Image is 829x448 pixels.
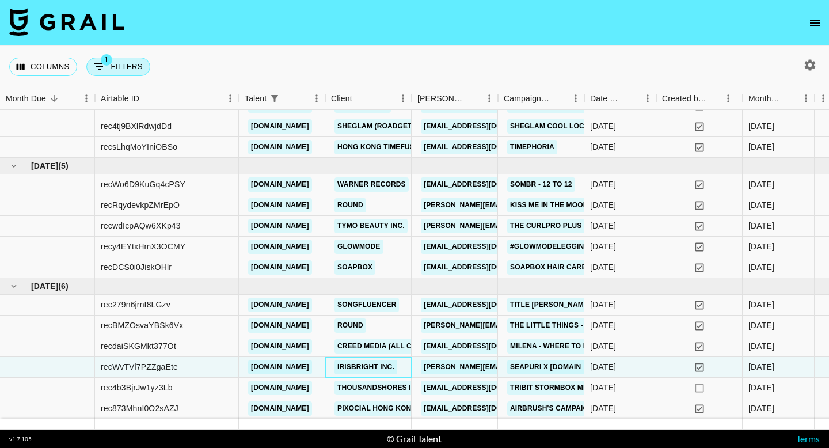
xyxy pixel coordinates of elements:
[465,90,481,107] button: Sort
[6,88,46,110] div: Month Due
[796,433,820,444] a: Terms
[748,120,774,132] div: Sep '25
[58,280,69,292] span: ( 6 )
[421,177,550,192] a: [EMAIL_ADDRESS][DOMAIN_NAME]
[748,141,774,153] div: Sep '25
[78,90,95,107] button: Menu
[507,177,575,192] a: sombr - 12 to 12
[308,90,325,107] button: Menu
[283,90,299,107] button: Sort
[417,88,465,110] div: [PERSON_NAME]
[421,360,609,374] a: [PERSON_NAME][EMAIL_ADDRESS][DOMAIN_NAME]
[590,361,616,373] div: 22/7/2025
[101,199,180,211] div: recRqydevkpZMrEpO
[412,88,498,110] div: Booker
[590,199,616,211] div: 7/8/2025
[707,90,723,107] button: Sort
[507,381,662,395] a: Tribit StormBox Mini+ Fun Music Tour
[748,88,781,110] div: Month Due
[507,260,702,275] a: Soapbox Hair Care Campaign x @[DOMAIN_NAME]
[804,12,827,35] button: open drawer
[551,90,567,107] button: Sort
[781,90,797,107] button: Sort
[101,120,172,132] div: rec4tj9BXlRdwjdDd
[325,88,412,110] div: Client
[507,219,625,233] a: the CURLPRO PLUS campaign
[662,88,707,110] div: Created by Grail Team
[584,88,656,110] div: Date Created
[334,318,366,333] a: Round
[507,198,678,212] a: Kiss Me In The Moonlight - [PERSON_NAME]
[334,177,409,192] a: Warner Records
[421,298,550,312] a: [EMAIL_ADDRESS][DOMAIN_NAME]
[248,119,312,134] a: [DOMAIN_NAME]
[267,90,283,107] button: Show filters
[248,339,312,354] a: [DOMAIN_NAME]
[481,90,498,107] button: Menu
[421,401,550,416] a: [EMAIL_ADDRESS][DOMAIN_NAME]
[748,241,774,252] div: Aug '25
[590,382,616,393] div: 22/7/2025
[498,88,584,110] div: Campaign (Type)
[248,360,312,374] a: [DOMAIN_NAME]
[567,90,584,107] button: Menu
[334,339,454,354] a: Creed Media (All Campaigns)
[507,401,737,416] a: Airbrush's campaign - Hot hair summer @[DOMAIN_NAME]
[748,220,774,231] div: Aug '25
[101,382,173,393] div: rec4b3BjrJw1yz3Lb
[334,401,450,416] a: Pixocial Hong Kong Limited
[748,261,774,273] div: Aug '25
[421,318,609,333] a: [PERSON_NAME][EMAIL_ADDRESS][DOMAIN_NAME]
[748,320,774,331] div: Jul '25
[748,361,774,373] div: Jul '25
[46,90,62,107] button: Sort
[248,401,312,416] a: [DOMAIN_NAME]
[245,88,267,110] div: Talent
[139,90,155,107] button: Sort
[720,90,737,107] button: Menu
[6,158,22,174] button: hide children
[9,58,77,76] button: Select columns
[334,381,426,395] a: THOUSANDSHORES INC.
[248,198,312,212] a: [DOMAIN_NAME]
[331,88,352,110] div: Client
[748,299,774,310] div: Jul '25
[101,54,112,66] span: 1
[334,198,366,212] a: Round
[590,141,616,153] div: 9/9/2025
[31,280,58,292] span: [DATE]
[743,88,815,110] div: Month Due
[507,298,701,312] a: Title [PERSON_NAME] - (Phase 2) - [PERSON_NAME]
[101,141,177,153] div: recsLhqMoYIniOBSo
[507,318,647,333] a: The Little Things - [PERSON_NAME]
[504,88,551,110] div: Campaign (Type)
[334,140,460,154] a: Hong Kong TimeFusion Limited
[394,90,412,107] button: Menu
[590,340,616,352] div: 31/7/2025
[86,58,150,76] button: Show filters
[248,240,312,254] a: [DOMAIN_NAME]
[507,119,697,134] a: SHEGLAM Cool Lock Airflow Styler Campaign
[421,219,609,233] a: [PERSON_NAME][EMAIL_ADDRESS][DOMAIN_NAME]
[590,220,616,231] div: 8/8/2025
[6,278,22,294] button: hide children
[101,403,178,414] div: rec873MhnI0O2sAZJ
[507,360,611,374] a: Seapuri x [DOMAIN_NAME]
[248,260,312,275] a: [DOMAIN_NAME]
[590,179,616,190] div: 5/8/2025
[267,90,283,107] div: 1 active filter
[101,88,139,110] div: Airtable ID
[748,382,774,393] div: Jul '25
[101,320,183,331] div: recBMZOsvaYBSk6Vx
[334,260,375,275] a: Soapbox
[248,219,312,233] a: [DOMAIN_NAME]
[590,299,616,310] div: 1/7/2025
[590,320,616,331] div: 12/7/2025
[95,88,239,110] div: Airtable ID
[421,119,550,134] a: [EMAIL_ADDRESS][DOMAIN_NAME]
[421,198,609,212] a: [PERSON_NAME][EMAIL_ADDRESS][DOMAIN_NAME]
[334,119,471,134] a: Sheglam (RoadGet Business PTE)
[507,339,608,354] a: Milena - Where To Begin
[748,199,774,211] div: Aug '25
[748,403,774,414] div: Jul '25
